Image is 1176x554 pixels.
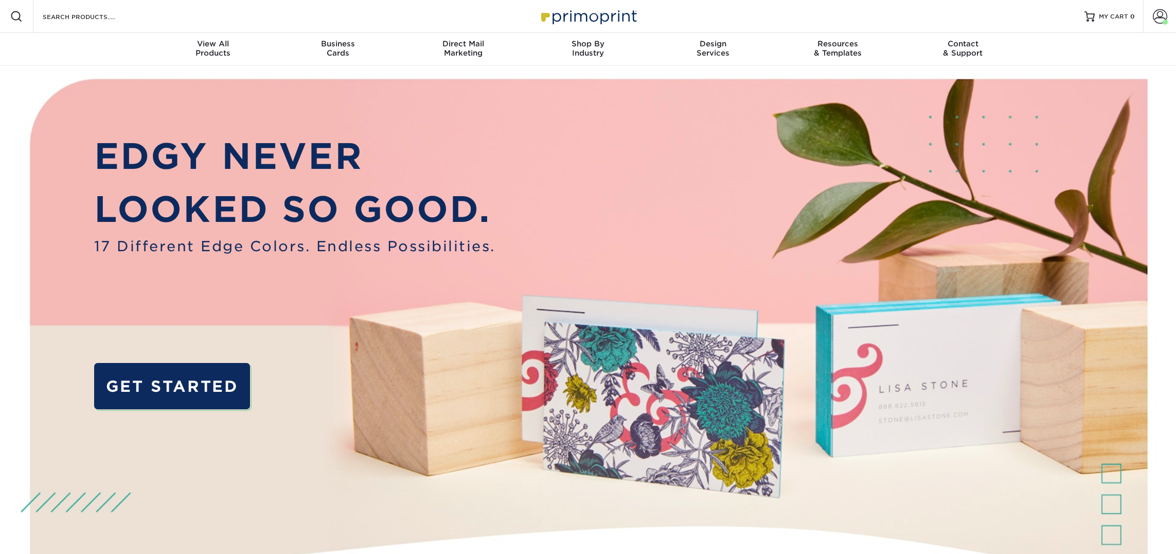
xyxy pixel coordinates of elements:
[276,33,401,66] a: BusinessCards
[42,10,142,23] input: SEARCH PRODUCTS.....
[1130,13,1135,20] span: 0
[775,33,900,66] a: Resources& Templates
[401,39,526,48] span: Direct Mail
[151,39,276,58] div: Products
[151,33,276,66] a: View AllProducts
[94,183,495,236] p: LOOKED SO GOOD.
[650,39,775,48] span: Design
[537,5,639,27] img: Primoprint
[900,39,1025,48] span: Contact
[1099,12,1128,21] span: MY CART
[650,39,775,58] div: Services
[775,39,900,48] span: Resources
[94,363,250,409] a: GET STARTED
[276,39,401,48] span: Business
[401,39,526,58] div: Marketing
[526,39,651,58] div: Industry
[276,39,401,58] div: Cards
[775,39,900,58] div: & Templates
[401,33,526,66] a: Direct MailMarketing
[151,39,276,48] span: View All
[94,236,495,257] span: 17 Different Edge Colors. Endless Possibilities.
[900,33,1025,66] a: Contact& Support
[94,130,495,183] p: EDGY NEVER
[900,39,1025,58] div: & Support
[526,33,651,66] a: Shop ByIndustry
[526,39,651,48] span: Shop By
[650,33,775,66] a: DesignServices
